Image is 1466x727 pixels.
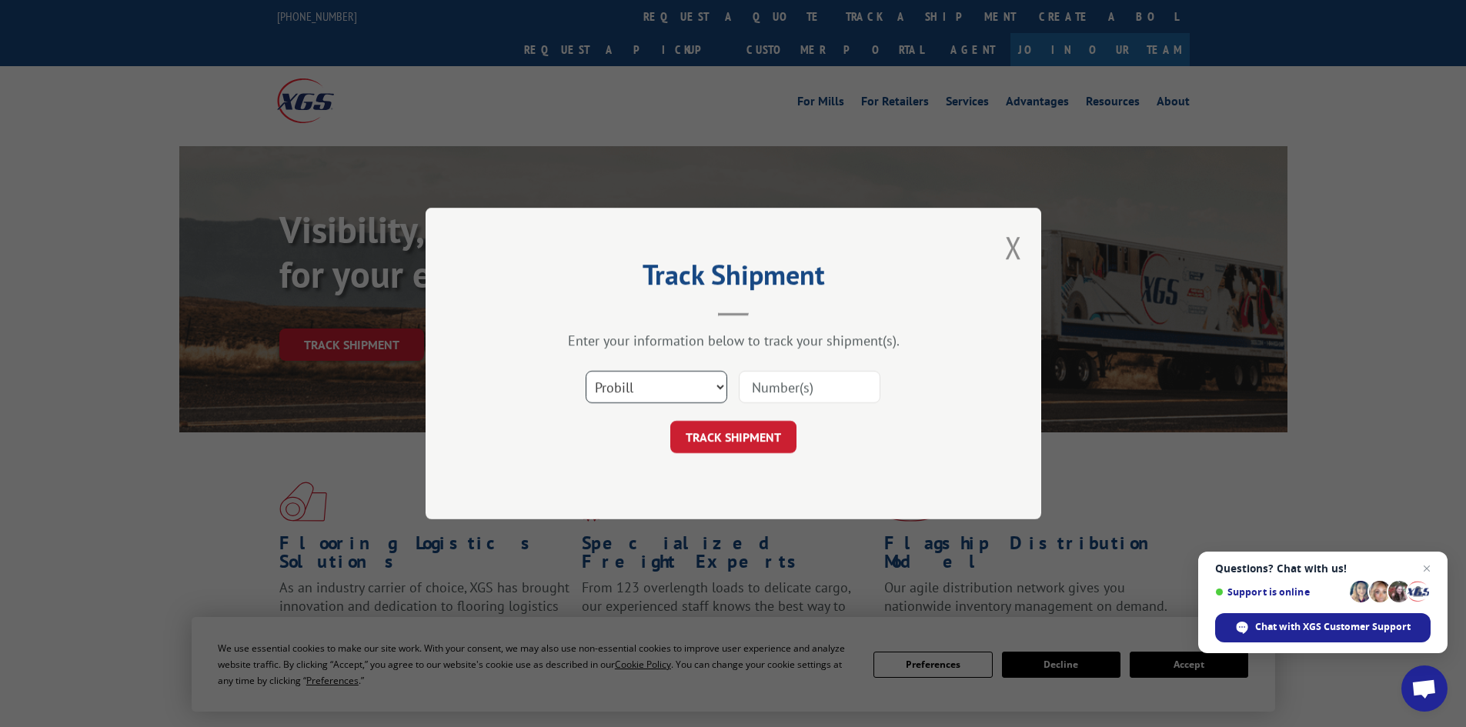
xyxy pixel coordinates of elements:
[670,421,796,453] button: TRACK SHIPMENT
[1215,586,1344,598] span: Support is online
[739,371,880,403] input: Number(s)
[1255,620,1411,634] span: Chat with XGS Customer Support
[1005,227,1022,268] button: Close modal
[1418,559,1436,578] span: Close chat
[1215,562,1431,575] span: Questions? Chat with us!
[503,332,964,349] div: Enter your information below to track your shipment(s).
[1215,613,1431,642] div: Chat with XGS Customer Support
[503,264,964,293] h2: Track Shipment
[1401,665,1448,712] div: Open chat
